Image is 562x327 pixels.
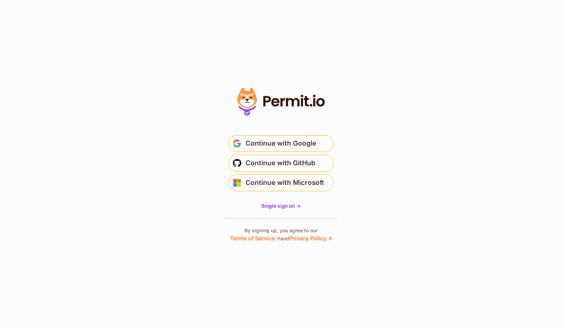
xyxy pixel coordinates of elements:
button: Continue with GitHub [228,155,334,172]
span: Continue with Google [246,138,316,149]
span: Single sign on -> [261,203,301,209]
a: Single sign on -> [261,202,301,209]
span: Continue with GitHub [246,158,315,169]
a: Terms of Service ↗ [230,235,280,242]
button: Continue with Microsoft [228,174,334,191]
a: Privacy Policy ↗ [289,235,332,242]
span: Continue with Microsoft [246,177,324,188]
p: By signing up, you agree to our and [230,227,332,242]
button: Continue with Google [228,135,334,152]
